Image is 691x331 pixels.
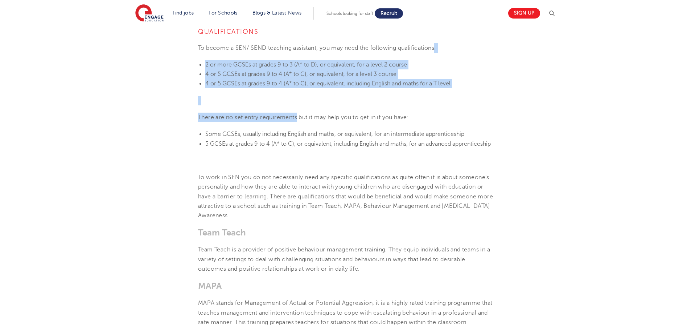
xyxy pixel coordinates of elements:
li: 5 GCSEs at grades 9 to 4 (A* to C), or equivalent, including English and maths, for an advanced a... [205,139,493,149]
a: Recruit [375,8,403,19]
a: Find jobs [173,10,194,16]
a: For Schools [209,10,237,16]
h3: MAPA [198,281,493,291]
h3: Team Teach [198,227,493,238]
li: 2 or more GCSEs at grades 9 to 3 (A* to D), or equivalent, for a level 2 course [205,60,493,69]
p: Team Teach is a provider of positive behaviour management training. They equip individuals and te... [198,245,493,274]
li: 4 or 5 GCSEs at grades 9 to 4 (A* to C), or equivalent, for a level 3 course [205,69,493,79]
span: Recruit [381,11,397,16]
p: To become a SEN/ SEND teaching assistant, you may need the following qualifications: [198,43,493,53]
li: Some GCSEs, usually including English and maths, or equivalent, for an intermediate apprenticeship [205,129,493,139]
a: Sign up [508,8,540,19]
p: MAPA stands for Management of Actual or Potential Aggression, it is a highly rated training progr... [198,298,493,327]
li: 4 or 5 GCSEs at grades 9 to 4 (A* to C), or equivalent, including English and maths for a T level [205,79,493,88]
p: To work in SEN you do not necessarily need any specific qualifications as quite often it is about... [198,173,493,220]
h4: Qualifications [198,27,493,36]
img: Engage Education [135,4,164,23]
p: There are no set entry requirements but it may help you to get in if you have: [198,113,493,122]
a: Blogs & Latest News [252,10,302,16]
span: Schools looking for staff [326,11,373,16]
